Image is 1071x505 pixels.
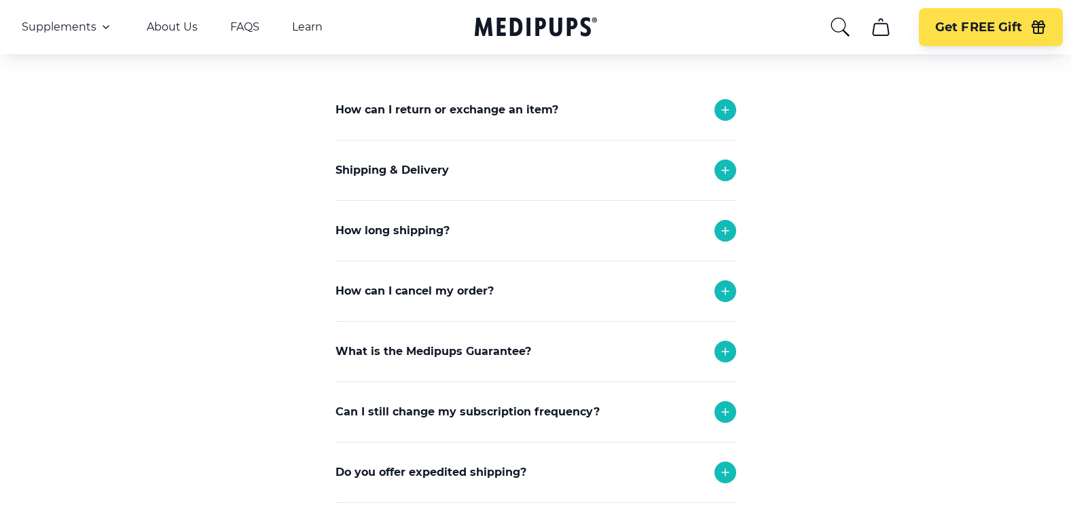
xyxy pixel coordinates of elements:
[475,14,597,42] a: Medipups
[335,223,450,239] p: How long shipping?
[919,8,1063,46] button: Get FREE Gift
[22,19,114,35] button: Supplements
[147,20,198,34] a: About Us
[335,102,558,118] p: How can I return or exchange an item?
[335,283,494,299] p: How can I cancel my order?
[335,261,736,315] div: Each order takes 1-2 business days to be delivered.
[292,20,323,34] a: Learn
[335,321,736,441] div: Any refund request and cancellation are subject to approval and turn around time is 24-48 hours. ...
[829,16,851,38] button: search
[230,20,259,34] a: FAQS
[335,162,449,179] p: Shipping & Delivery
[335,464,526,481] p: Do you offer expedited shipping?
[22,20,96,34] span: Supplements
[335,381,736,468] div: If you received the wrong product or your product was damaged in transit, we will replace it with...
[335,404,600,420] p: Can I still change my subscription frequency?
[865,11,897,43] button: cart
[335,343,531,360] p: What is the Medipups Guarantee?
[935,20,1022,35] span: Get FREE Gift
